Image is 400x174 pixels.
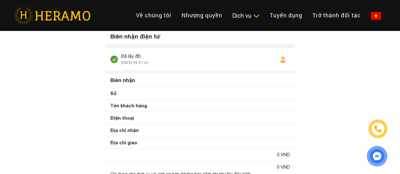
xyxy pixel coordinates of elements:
[121,60,148,65] span: [DATE] 04:27 ch
[265,9,307,22] a: Tuyển dụng
[121,53,148,60] div: Đã lấy đồ
[277,164,290,171] div: 0 VND
[110,115,134,121] div: Điện thoại
[108,74,292,87] div: Biên nhận
[176,9,227,22] a: Nhượng quyền
[110,127,139,134] div: Địa chỉ nhận
[369,120,386,137] a: phone-icon
[110,56,118,63] img: stick.svg
[131,9,176,22] a: Về chúng tôi
[110,102,147,109] div: Tên khách hàng
[371,12,381,20] img: vn-flag.png
[374,125,381,132] img: phone-icon
[307,9,366,22] a: Trở thành đối tác
[253,13,260,19] img: subToggleIcon
[232,11,260,20] div: Dịch vụ
[279,56,287,63] img: user.svg
[277,152,290,158] div: 0 VND
[105,28,295,45] div: Biên nhận điện tử
[110,139,137,146] div: Địa chỉ giao
[14,7,90,24] img: heramo-logo.png
[110,90,116,97] div: Số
